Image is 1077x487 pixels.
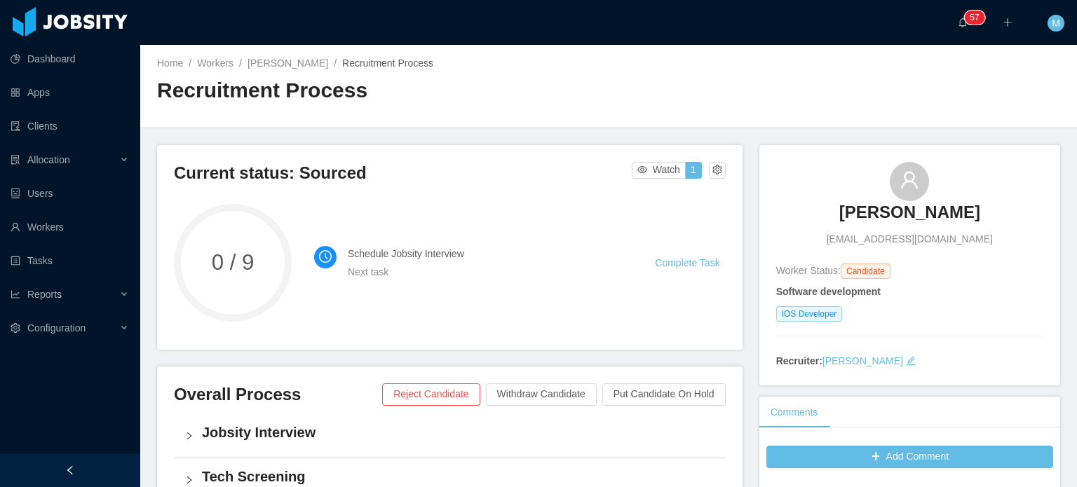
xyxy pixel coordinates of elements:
[202,467,714,486] h4: Tech Screening
[685,162,702,179] button: 1
[174,162,632,184] h3: Current status: Sourced
[602,383,726,406] button: Put Candidate On Hold
[964,11,984,25] sup: 57
[1003,18,1012,27] i: icon: plus
[348,246,621,261] h4: Schedule Jobsity Interview
[174,383,382,406] h3: Overall Process
[157,76,609,105] h2: Recruitment Process
[841,263,890,279] span: Candidate
[382,383,480,406] button: Reject Candidate
[11,247,129,275] a: icon: profileTasks
[759,397,829,428] div: Comments
[185,476,194,484] i: icon: right
[342,57,433,69] span: Recruitment Process
[27,322,86,334] span: Configuration
[11,289,20,299] i: icon: line-chart
[27,154,70,165] span: Allocation
[197,57,233,69] a: Workers
[486,383,597,406] button: Withdraw Candidate
[348,264,621,280] div: Next task
[334,57,337,69] span: /
[1052,15,1060,32] span: M
[839,201,980,224] h3: [PERSON_NAME]
[11,179,129,207] a: icon: robotUsers
[839,201,980,232] a: [PERSON_NAME]
[174,252,292,273] span: 0 / 9
[655,257,719,268] a: Complete Task
[174,414,726,458] div: icon: rightJobsity Interview
[11,155,20,165] i: icon: solution
[970,11,975,25] p: 5
[11,323,20,333] i: icon: setting
[248,57,328,69] a: [PERSON_NAME]
[975,11,980,25] p: 7
[766,446,1053,468] button: icon: plusAdd Comment
[822,355,903,366] a: [PERSON_NAME]
[239,57,242,69] span: /
[11,45,129,73] a: icon: pie-chartDashboard
[906,356,916,366] i: icon: edit
[185,432,194,440] i: icon: right
[776,306,843,322] span: IOS Developer
[157,57,183,69] a: Home
[632,162,686,179] button: icon: eyeWatch
[776,286,881,297] strong: Software development
[11,213,129,241] a: icon: userWorkers
[27,289,62,300] span: Reports
[709,162,726,179] button: icon: setting
[189,57,191,69] span: /
[958,18,968,27] i: icon: bell
[827,232,993,247] span: [EMAIL_ADDRESS][DOMAIN_NAME]
[202,423,714,442] h4: Jobsity Interview
[776,355,822,366] strong: Recruiter:
[900,170,919,190] i: icon: user
[776,265,841,276] span: Worker Status:
[319,250,332,263] i: icon: clock-circle
[11,78,129,107] a: icon: appstoreApps
[11,112,129,140] a: icon: auditClients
